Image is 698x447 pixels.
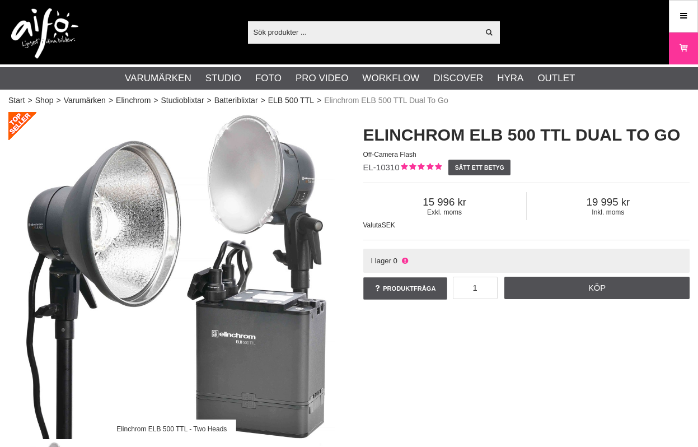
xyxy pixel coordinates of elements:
a: Elinchrom [116,95,151,106]
a: Outlet [537,71,575,86]
a: Varumärken [64,95,106,106]
span: > [153,95,158,106]
div: Elinchrom ELB 500 TTL - Two Heads [107,420,236,439]
a: Start [8,95,25,106]
span: > [28,95,32,106]
a: Studio [205,71,241,86]
a: Shop [35,95,54,106]
div: Kundbetyg: 5.00 [400,162,442,174]
span: SEK [382,221,395,229]
a: Studioblixtar [161,95,204,106]
span: Inkl. moms [527,208,690,216]
a: Foto [255,71,282,86]
a: ELB 500 TTL [268,95,314,106]
span: > [207,95,212,106]
a: Discover [433,71,483,86]
a: Batteriblixtar [214,95,258,106]
a: Köp [504,277,690,299]
a: Hyra [497,71,523,86]
h1: Elinchrom ELB 500 TTL Dual To Go [363,123,690,147]
span: > [317,95,321,106]
img: logo.png [11,8,78,59]
a: Produktfråga [363,277,447,300]
i: Ej i lager [400,257,409,265]
span: 19 995 [527,196,690,208]
img: Elinchrom ELB 500 TTL - Two Heads [8,112,335,439]
span: EL-10310 [363,162,400,172]
input: Sök produkter ... [248,24,479,40]
span: I lager [371,257,391,265]
span: 0 [393,257,397,265]
span: > [261,95,265,106]
a: Varumärken [125,71,191,86]
a: Workflow [362,71,419,86]
span: Off-Camera Flash [363,151,416,159]
span: Exkl. moms [363,208,526,216]
span: Elinchrom ELB 500 TTL Dual To Go [324,95,448,106]
span: Valuta [363,221,382,229]
a: Pro Video [296,71,348,86]
span: > [109,95,113,106]
span: > [56,95,60,106]
a: Sätt ett betyg [448,160,510,175]
span: 15 996 [363,196,526,208]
